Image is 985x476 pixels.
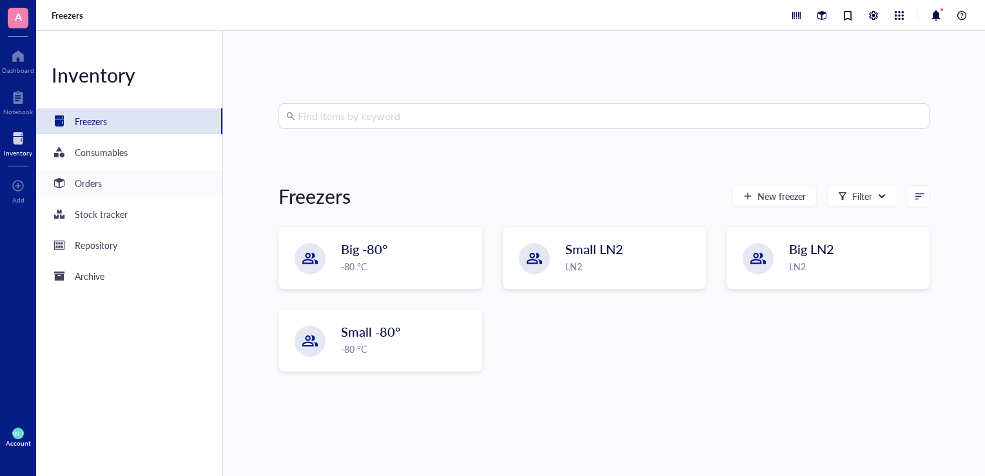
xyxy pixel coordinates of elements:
div: Freezers [278,183,351,209]
div: Notebook [3,108,33,115]
div: Filter [852,189,872,203]
div: Account [6,439,31,447]
span: Big -80° [341,240,387,258]
div: LN2 [789,259,921,273]
div: Dashboard [2,66,34,74]
div: Orders [75,176,102,190]
div: Consumables [75,145,128,159]
a: Freezers [52,10,86,21]
div: Stock tracker [75,207,128,221]
div: Inventory [36,62,222,88]
a: Consumables [36,139,222,165]
div: Archive [75,269,104,283]
a: Inventory [4,128,32,157]
a: Stock tracker [36,201,222,227]
div: Add [12,196,24,204]
span: Small LN2 [565,240,623,258]
span: Big LN2 [789,240,834,258]
div: Repository [75,238,117,252]
a: Repository [36,232,222,258]
span: A [15,8,22,25]
a: Orders [36,170,222,196]
div: -80 °C [341,259,473,273]
a: Notebook [3,87,33,115]
span: Small -80° [341,322,400,341]
div: Inventory [4,149,32,157]
a: Archive [36,263,222,289]
button: New freezer [732,186,817,206]
span: New freezer [757,191,806,201]
div: Freezers [75,114,107,128]
a: Dashboard [2,46,34,74]
div: -80 °C [341,342,473,356]
a: Freezers [36,108,222,134]
div: LN2 [565,259,697,273]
